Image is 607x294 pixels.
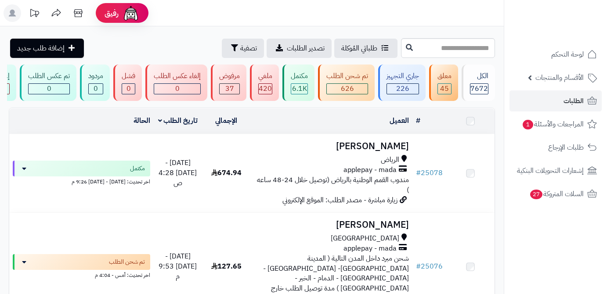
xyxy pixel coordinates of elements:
[343,244,397,254] span: applepay - mada
[154,71,201,81] div: إلغاء عكس الطلب
[28,71,70,81] div: تم عكس الطلب
[291,84,307,94] div: 6148
[175,83,180,94] span: 0
[240,43,257,54] span: تصفية
[259,84,272,94] div: 420
[158,115,198,126] a: تاريخ الطلب
[529,188,584,200] span: السلات المتروكة
[112,65,144,101] a: فشل 0
[438,84,451,94] div: 45
[267,39,332,58] a: تصدير الطلبات
[287,43,325,54] span: تصدير الطلبات
[509,183,602,204] a: السلات المتروكة27
[254,220,409,230] h3: [PERSON_NAME]
[396,83,409,94] span: 226
[416,261,443,272] a: #25076
[390,115,409,126] a: العميل
[10,39,84,58] a: إضافة طلب جديد
[282,195,397,205] span: زيارة مباشرة - مصدر الطلب: الموقع الإلكتروني
[416,115,420,126] a: #
[291,71,308,81] div: مكتمل
[254,141,409,151] h3: [PERSON_NAME]
[23,4,45,24] a: تحديثات المنصة
[376,65,427,101] a: جاري التجهيز 226
[509,114,602,135] a: المراجعات والأسئلة1
[13,176,150,186] div: اخر تحديث: [DATE] - [DATE] 9:26 م
[509,44,602,65] a: لوحة التحكم
[522,118,584,130] span: المراجعات والأسئلة
[220,84,239,94] div: 37
[154,84,200,94] div: 0
[326,71,368,81] div: تم شحن الطلب
[548,141,584,154] span: طلبات الإرجاع
[331,233,399,244] span: [GEOGRAPHIC_DATA]
[29,84,69,94] div: 0
[159,158,197,188] span: [DATE] - [DATE] 4:28 ص
[343,165,397,175] span: applepay - mada
[215,115,237,126] a: الإجمالي
[159,251,197,282] span: [DATE] - [DATE] 9:53 م
[134,115,150,126] a: الحالة
[470,83,488,94] span: 7672
[144,65,209,101] a: إلغاء عكس الطلب 0
[219,71,240,81] div: مرفوض
[259,83,272,94] span: 420
[509,160,602,181] a: إشعارات التحويلات البنكية
[334,39,397,58] a: طلباتي المُوكلة
[88,71,103,81] div: مردود
[547,11,599,29] img: logo-2.png
[416,261,421,272] span: #
[258,71,272,81] div: ملغي
[225,83,234,94] span: 37
[126,83,131,94] span: 0
[47,83,51,94] span: 0
[211,261,242,272] span: 127.65
[530,189,543,200] span: 27
[89,84,103,94] div: 0
[416,168,421,178] span: #
[535,72,584,84] span: الأقسام والمنتجات
[109,258,145,266] span: تم شحن الطلب
[122,71,135,81] div: فشل
[105,8,119,18] span: رفيق
[522,119,534,130] span: 1
[440,83,449,94] span: 45
[130,164,145,173] span: مكتمل
[427,65,460,101] a: معلق 45
[13,270,150,279] div: اخر تحديث: أمس - 4:04 م
[551,48,584,61] span: لوحة التحكم
[209,65,248,101] a: مرفوض 37
[341,43,377,54] span: طلباتي المُوكلة
[509,137,602,158] a: طلبات الإرجاع
[316,65,376,101] a: تم شحن الطلب 626
[257,175,409,195] span: مندوب القمم الوطنية بالرياض (توصيل خلال 24-48 ساعه )
[211,168,242,178] span: 674.94
[509,90,602,111] a: الطلبات
[78,65,112,101] a: مردود 0
[248,65,281,101] a: ملغي 420
[281,65,316,101] a: مكتمل 6.1K
[18,65,78,101] a: تم عكس الطلب 0
[17,43,65,54] span: إضافة طلب جديد
[381,155,399,165] span: الرياض
[222,39,264,58] button: تصفية
[94,83,98,94] span: 0
[327,84,368,94] div: 626
[122,84,135,94] div: 0
[517,165,584,177] span: إشعارات التحويلات البنكية
[341,83,354,94] span: 626
[564,95,584,107] span: الطلبات
[292,83,307,94] span: 6.1K
[122,4,140,22] img: ai-face.png
[437,71,452,81] div: معلق
[387,84,419,94] div: 226
[470,71,488,81] div: الكل
[460,65,497,101] a: الكل7672
[387,71,419,81] div: جاري التجهيز
[416,168,443,178] a: #25078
